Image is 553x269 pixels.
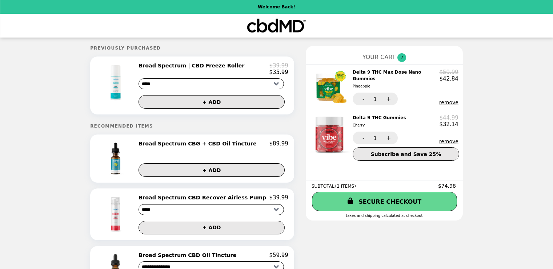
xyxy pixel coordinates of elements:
button: remove [439,100,458,105]
p: $59.99 [439,69,458,75]
p: $59.99 [269,252,288,258]
img: Delta 9 THC Max Dose Nano Gummies [311,69,349,105]
span: 1 [373,96,377,102]
span: SUBTOTAL [312,184,335,189]
button: + [378,93,398,105]
h2: Delta 9 THC Gummies [353,114,409,129]
div: Cherry [353,122,406,129]
h2: Broad Spectrum | CBD Freeze Roller [139,62,247,69]
h2: Delta 9 THC Max Dose Nano Gummies [353,69,440,90]
img: Delta 9 THC Gummies [309,114,352,155]
span: $74.98 [438,183,457,189]
h5: Previously Purchased [90,46,294,51]
p: $42.84 [439,75,458,82]
h5: Recommended Items [90,124,294,129]
img: Brand Logo [247,18,306,33]
button: + ADD [139,221,285,234]
img: Broad Spectrum CBD Recover Airless Pump [96,194,137,234]
h2: Broad Spectrum CBD Recover Airless Pump [139,194,269,201]
select: Select a product variant [139,204,284,215]
button: Subscribe and Save 25% [353,147,459,161]
button: + ADD [139,95,285,109]
h2: Broad Spectrum CBD Oil Tincture [139,252,239,258]
button: + [378,132,398,144]
span: ( 2 ITEMS ) [335,184,356,189]
div: Pineapple [353,83,437,90]
h2: Broad Spectrum CBG + CBD Oil Tincture [139,140,260,147]
button: - [353,93,373,105]
img: Broad Spectrum CBG + CBD Oil Tincture [97,140,136,177]
p: $89.99 [269,140,288,147]
p: $32.14 [439,121,458,128]
div: Taxes and Shipping calculated at checkout [312,214,457,218]
img: Broad Spectrum | CBD Freeze Roller [95,62,138,103]
span: 1 [373,135,377,141]
p: Welcome Back! [258,4,295,9]
span: YOUR CART [362,54,396,61]
button: + ADD [139,163,285,177]
button: - [353,132,373,144]
span: 2 [397,53,406,62]
select: Select a product variant [139,78,284,89]
a: SECURE CHECKOUT [312,192,457,211]
p: $44.99 [439,114,458,121]
button: remove [439,139,458,144]
p: $39.99 [269,194,288,201]
p: $35.99 [269,69,288,75]
p: $39.99 [269,62,288,69]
